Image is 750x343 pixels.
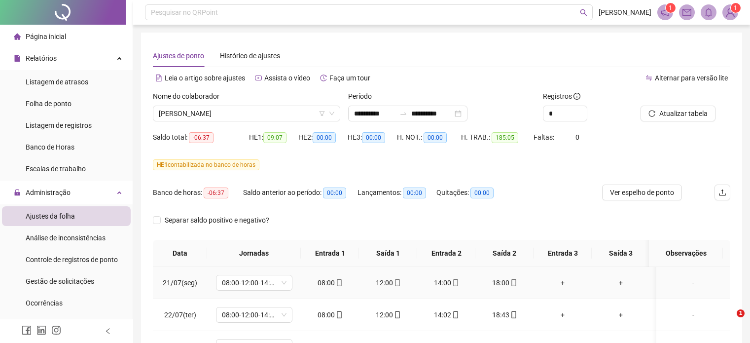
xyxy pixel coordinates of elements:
[723,5,738,20] img: 75850
[648,110,655,117] span: reload
[264,74,310,82] span: Assista o vídeo
[362,132,385,143] span: 00:00
[222,275,286,290] span: 08:00-12:00-14:00-18:00
[509,279,517,286] span: mobile
[541,277,584,288] div: +
[26,143,74,151] span: Banco de Horas
[397,132,461,143] div: H. NOT.:
[348,91,378,102] label: Período
[155,75,162,81] span: file-text
[641,106,715,121] button: Atualizar tabela
[26,165,86,173] span: Escalas de trabalho
[436,187,508,198] div: Quitações:
[159,106,334,121] span: MATHEUS FILIPE DOS REIS
[14,189,21,196] span: lock
[189,132,214,143] span: -06:37
[263,132,286,143] span: 09:07
[399,110,407,117] span: swap-right
[26,234,106,242] span: Análise de inconsistências
[451,311,459,318] span: mobile
[403,188,426,198] span: 00:00
[666,3,676,13] sup: 1
[164,311,196,319] span: 22/07(ter)
[534,133,556,141] span: Faltas:
[483,309,526,320] div: 18:43
[26,100,71,108] span: Folha de ponto
[509,311,517,318] span: mobile
[243,187,357,198] div: Saldo anterior ao período:
[26,121,92,129] span: Listagem de registros
[661,8,670,17] span: notification
[475,240,534,267] th: Saída 2
[348,132,397,143] div: HE 3:
[367,277,409,288] div: 12:00
[26,299,63,307] span: Ocorrências
[323,188,346,198] span: 00:00
[664,277,722,288] div: -
[153,132,249,143] div: Saldo total:
[575,133,579,141] span: 0
[424,132,447,143] span: 00:00
[309,309,351,320] div: 08:00
[716,309,740,333] iframe: Intercom live chat
[153,91,226,102] label: Nome do colaborador
[367,309,409,320] div: 12:00
[592,240,650,267] th: Saída 3
[26,54,57,62] span: Relatórios
[220,52,280,60] span: Histórico de ajustes
[610,187,674,198] span: Ver espelho de ponto
[153,187,243,198] div: Banco de horas:
[36,325,46,335] span: linkedin
[357,187,436,198] div: Lançamentos:
[492,132,518,143] span: 185:05
[157,161,168,168] span: HE 1
[14,33,21,40] span: home
[718,189,726,196] span: upload
[153,52,204,60] span: Ajustes de ponto
[483,277,526,288] div: 18:00
[319,111,325,116] span: filter
[425,309,467,320] div: 14:02
[541,309,584,320] div: +
[329,74,370,82] span: Faça um tour
[335,279,343,286] span: mobile
[26,189,71,196] span: Administração
[51,325,61,335] span: instagram
[163,279,197,287] span: 21/07(seg)
[737,309,745,317] span: 1
[573,93,580,100] span: info-circle
[22,325,32,335] span: facebook
[313,132,336,143] span: 00:00
[657,248,715,259] span: Observações
[399,110,407,117] span: to
[320,75,327,81] span: history
[734,4,737,11] span: 1
[222,307,286,322] span: 08:00-12:00-14:00-18:00
[393,279,401,286] span: mobile
[249,132,298,143] div: HE 1:
[470,188,494,198] span: 00:00
[14,55,21,62] span: file
[664,309,722,320] div: -
[704,8,713,17] span: bell
[153,240,207,267] th: Data
[204,188,228,198] span: -06:37
[301,240,359,267] th: Entrada 1
[161,215,273,226] span: Separar saldo positivo e negativo?
[26,212,75,220] span: Ajustes da folha
[335,311,343,318] span: mobile
[645,75,652,81] span: swap
[461,132,533,143] div: H. TRAB.:
[26,33,66,40] span: Página inicial
[534,240,592,267] th: Entrada 3
[602,185,682,200] button: Ver espelho de ponto
[298,132,348,143] div: HE 2:
[425,277,467,288] div: 14:00
[153,159,259,170] span: contabilizada no banco de horas
[105,328,111,335] span: left
[649,240,723,267] th: Observações
[165,74,245,82] span: Leia o artigo sobre ajustes
[669,4,672,11] span: 1
[26,78,88,86] span: Listagem de atrasos
[580,9,587,16] span: search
